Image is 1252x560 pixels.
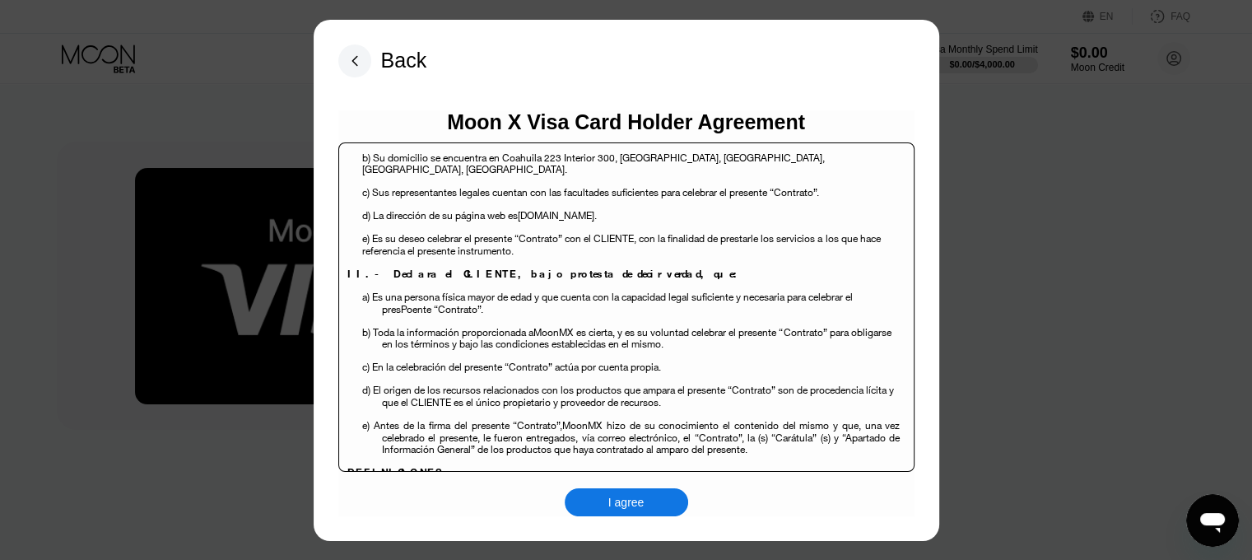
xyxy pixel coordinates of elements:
span: ) Sus representantes legales cuentan con las facultades suficientes para celebrar el presente “Co... [367,185,819,199]
span: b) Toda la información proporcionada a [362,325,533,339]
div: I agree [608,495,645,510]
span: c) En la celebración del presente “Contrato” actúa por cuenta propia. [362,360,661,374]
span: DEFINICIONES [347,465,445,479]
span: II.- Declara el CLIENTE, bajo protesta de decir verdad, que: [347,267,740,281]
span: [DOMAIN_NAME]. [518,208,597,222]
span: ) La dirección de su página web es [368,208,518,222]
span: , [GEOGRAPHIC_DATA], [GEOGRAPHIC_DATA]. [362,151,825,177]
span: a) Es una persona física mayor de edad y que cuenta con la capacidad legal suficiente y necesaria... [362,290,853,316]
div: Back [381,49,427,72]
span: b) Su domicilio se encuentra en [362,151,500,165]
span: e [362,231,367,245]
span: hizo de su conocimiento el contenido del mismo y que, una vez celebrado el presente, le fueron en... [382,418,900,456]
span: d) El origen de los recursos relacionados con los productos que ampara el presente “Contrato” son... [362,383,894,409]
span: MoonMX [533,325,573,339]
span: d [362,208,368,222]
span: s a [810,231,822,245]
span: MoonMX [562,418,602,432]
iframe: Кнопка запуска окна обмена сообщениями [1186,494,1239,547]
span: c [362,185,367,199]
span: ) Es su deseo celebrar el presente “Contrato” con el CLIENTE, con la finalidad de prestarle los s... [367,231,810,245]
span: es cierta, y es su voluntad celebrar el presente “Contrato” para obligarse en los términos y bajo... [382,325,891,352]
div: Moon X Visa Card Holder Agreement [447,110,805,134]
div: Back [338,44,427,77]
span: Coahuila 223 Interior 300, [GEOGRAPHIC_DATA], [GEOGRAPHIC_DATA] [502,151,822,165]
div: I agree [565,488,688,516]
span: e) Antes de la firma del presente “Contrato”, [362,418,562,432]
span: los que hace referencia el presente instrumento. [362,231,881,258]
